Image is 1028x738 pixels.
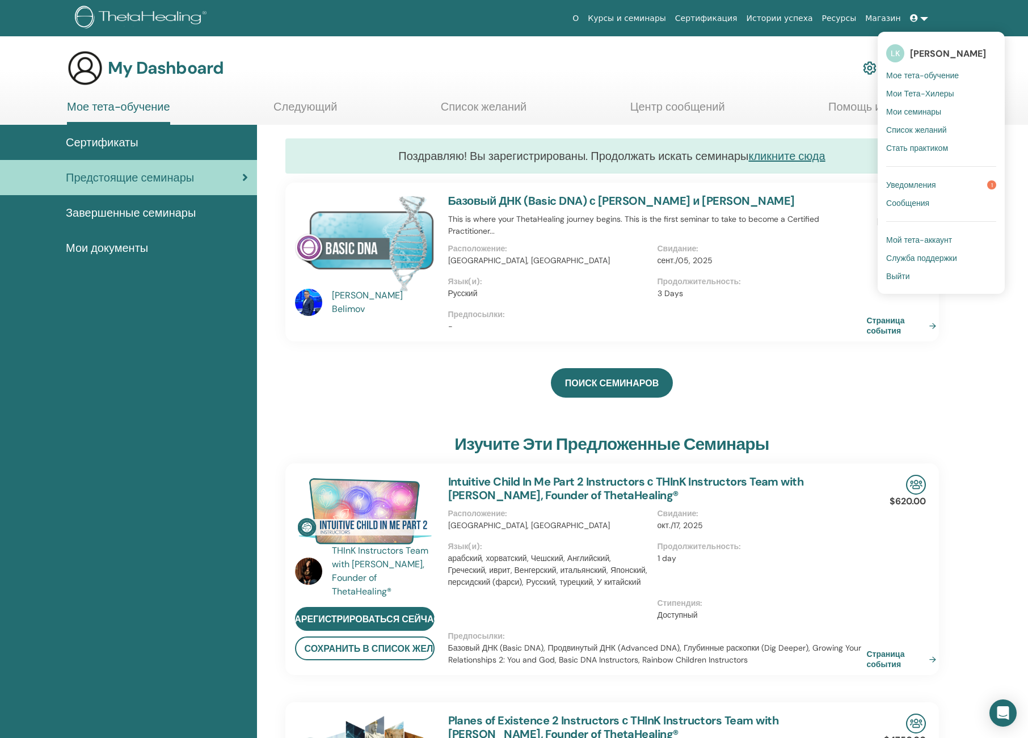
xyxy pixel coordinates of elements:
[295,558,322,585] img: default.jpg
[886,70,959,81] span: Мое тета-обучение
[295,636,435,660] button: Сохранить в список желаний
[906,714,926,733] img: In-Person Seminar
[583,8,671,29] a: Курсы и семинары
[658,597,860,609] p: Стипендия :
[108,58,224,78] h3: My Dashboard
[886,194,996,212] a: Сообщения
[671,8,742,29] a: Сертификация
[273,100,337,122] a: Следующий
[66,239,148,256] span: Мои документы
[886,121,996,139] a: Список желаний
[886,267,996,285] a: Выйти
[448,276,651,288] p: Язык(и) :
[877,214,926,227] p: р24000.00
[448,630,867,642] p: Предпосылки :
[448,474,804,503] a: Intuitive Child In Me Part 2 Instructors с THInK Instructors Team with [PERSON_NAME], Founder of ...
[67,100,170,125] a: Мое тета-обучение
[658,609,860,621] p: Доступный
[448,520,651,532] p: [GEOGRAPHIC_DATA], [GEOGRAPHIC_DATA]
[658,520,860,532] p: окт./17, 2025
[886,271,909,281] span: Выйти
[658,508,860,520] p: Свидание :
[886,253,957,263] span: Служба поддержки
[448,213,867,237] p: This is where your ThetaHealing journey begins. This is the first seminar to take to become a Cer...
[886,231,996,249] a: Мой тета-аккаунт
[886,125,947,135] span: Список желаний
[441,100,527,122] a: Список желаний
[890,495,926,508] p: $620.00
[454,434,769,454] h3: Изучите эти предложенные семинары
[886,107,941,117] span: Мои семинары
[658,288,860,300] p: 3 Days
[295,475,435,547] img: Intuitive Child In Me Part 2 Instructors
[285,138,939,174] div: Поздравляю! Вы зарегистрированы. Продолжать искать семинары
[886,88,954,99] span: Мои Тета-Хилеры
[886,198,929,208] span: Сообщения
[987,180,996,189] span: 1
[448,508,651,520] p: Расположение :
[658,553,860,564] p: 1 day
[448,309,867,320] p: Предпосылки :
[886,40,996,66] a: LK[PERSON_NAME]
[66,169,194,186] span: Предстоящие семинары
[748,149,825,163] a: кликните сюда
[658,541,860,553] p: Продолжительность :
[295,194,435,292] img: Базовый ДНК (Basic DNA)
[551,368,673,398] a: ПОИСК СЕМИНАРОВ
[867,649,941,669] a: Страница события
[448,541,651,553] p: Язык(и) :
[886,249,996,267] a: Служба поддержки
[886,143,948,153] span: Стать практиком
[989,699,1017,727] div: Open Intercom Messenger
[630,100,725,122] a: Центр сообщений
[886,139,996,157] a: Стать практиком
[289,613,440,625] span: зарегистрироваться сейчас
[867,315,941,336] a: Страница события
[863,58,877,78] img: cog.svg
[886,180,936,190] span: Уведомления
[906,475,926,495] img: In-Person Seminar
[67,50,103,86] img: generic-user-icon.jpg
[658,276,860,288] p: Продолжительность :
[66,204,196,221] span: Завершенные семинары
[658,255,860,267] p: сент./05, 2025
[818,8,861,29] a: Ресурсы
[332,544,437,598] a: THInK Instructors Team with [PERSON_NAME], Founder of ThetaHealing®
[886,44,904,62] span: LK
[886,235,952,245] span: Мой тета-аккаунт
[295,289,322,316] img: default.jpg
[66,134,138,151] span: Сертификаты
[742,8,818,29] a: Истории успеха
[886,176,996,194] a: Уведомления1
[332,289,437,316] a: [PERSON_NAME] Belimov
[910,48,986,60] span: [PERSON_NAME]
[448,193,795,208] a: Базовый ДНК (Basic DNA) с [PERSON_NAME] и [PERSON_NAME]
[886,103,996,121] a: Мои семинары
[565,377,659,389] span: ПОИСК СЕМИНАРОВ
[886,66,996,85] a: Мое тета-обучение
[448,243,651,255] p: Расположение :
[448,553,651,588] p: арабский, хорватский, Чешский, Английский, Греческий, иврит, Венгерский, итальянский, Японский, п...
[828,100,928,122] a: Помощь и ресурсы
[448,255,651,267] p: [GEOGRAPHIC_DATA], [GEOGRAPHIC_DATA]
[568,8,583,29] a: О
[658,243,860,255] p: Свидание :
[448,320,867,332] p: -
[863,56,927,81] a: Мой аккаунт
[75,6,210,31] img: logo.png
[295,607,435,631] a: зарегистрироваться сейчас
[886,85,996,103] a: Мои Тета-Хилеры
[448,642,867,666] p: Базовый ДНК (Basic DNA), Продвинутый ДНК (Advanced DNA), Глубинные раскопки (Dig Deeper), Growing...
[861,8,905,29] a: Магазин
[448,288,651,300] p: Русский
